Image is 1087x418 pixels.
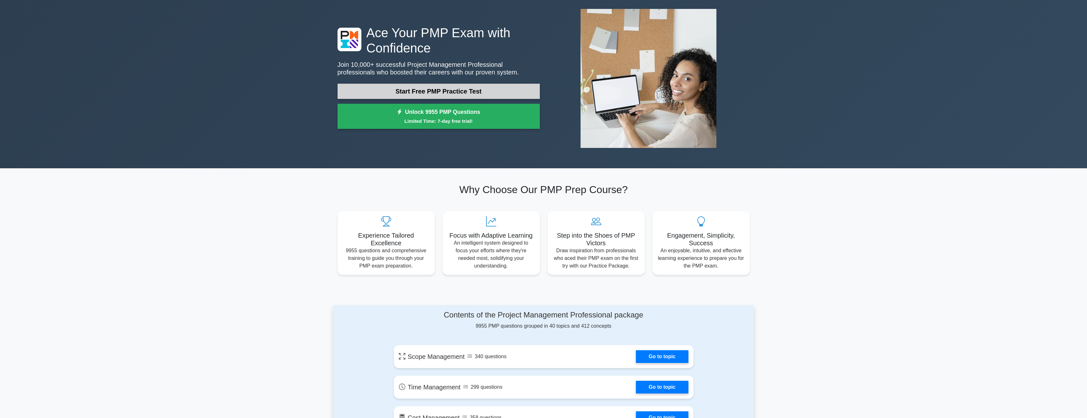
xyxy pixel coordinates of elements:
[338,25,540,56] h1: Ace Your PMP Exam with Confidence
[658,247,745,270] p: An enjoyable, intuitive, and effective learning experience to prepare you for the PMP exam.
[338,184,750,196] h2: Why Choose Our PMP Prep Course?
[448,232,535,239] h5: Focus with Adaptive Learning
[394,310,693,320] h4: Contents of the Project Management Professional package
[636,350,688,363] a: Go to topic
[553,232,640,247] h5: Step into the Shoes of PMP Victors
[636,381,688,394] a: Go to topic
[553,247,640,270] p: Draw inspiration from professionals who aced their PMP exam on the first try with our Practice Pa...
[394,310,693,330] div: 9955 PMP questions grouped in 40 topics and 412 concepts
[343,232,430,247] h5: Experience Tailored Excellence
[345,117,532,125] small: Limited Time: 7-day free trial!
[338,104,540,129] a: Unlock 9955 PMP QuestionsLimited Time: 7-day free trial!
[338,84,540,99] a: Start Free PMP Practice Test
[343,247,430,270] p: 9955 questions and comprehensive training to guide you through your PMP exam preparation.
[448,239,535,270] p: An intelligent system designed to focus your efforts where they're needed most, solidifying your ...
[658,232,745,247] h5: Engagement, Simplicity, Success
[338,61,540,76] p: Join 10,000+ successful Project Management Professional professionals who boosted their careers w...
